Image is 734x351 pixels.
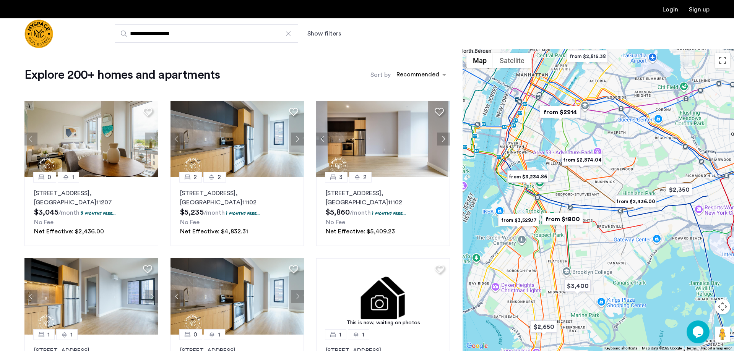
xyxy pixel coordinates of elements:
p: [STREET_ADDRESS] 11102 [180,189,295,207]
button: Previous apartment [316,133,329,146]
span: 3 [339,173,343,182]
span: $5,235 [180,209,204,216]
button: Drag Pegman onto the map to open Street View [715,327,730,342]
span: 0 [193,330,197,339]
span: Net Effective: $4,832.31 [180,228,248,235]
button: Keyboard shortcuts [604,346,637,351]
button: Map camera controls [715,299,730,314]
div: from $2,815.38 [564,48,611,65]
label: Sort by [370,70,391,79]
span: 1 [70,330,73,339]
button: Next apartment [145,133,158,146]
button: Previous apartment [24,290,37,303]
img: 1997_638519968035243270.png [171,101,304,177]
p: 1 months free... [372,210,406,216]
a: 22[STREET_ADDRESS], [GEOGRAPHIC_DATA]111021 months free...No FeeNet Effective: $4,832.31 [171,177,304,246]
sub: /month [204,210,225,216]
img: 1997_638519966982966758.png [24,258,158,335]
span: $5,860 [326,209,350,216]
img: 1997_638519001096654587.png [24,101,158,177]
img: logo [24,19,53,48]
button: Next apartment [291,290,304,303]
button: Previous apartment [24,133,37,146]
a: 32[STREET_ADDRESS], [GEOGRAPHIC_DATA]111021 months free...No FeeNet Effective: $5,409.23 [316,177,450,246]
a: This is new, waiting on photos [316,258,450,335]
span: 1 [218,330,220,339]
div: from $2,436.00 [612,193,659,210]
sub: /month [58,210,80,216]
a: Report a map error [701,346,732,351]
img: 3.gif [316,258,450,335]
a: Registration [689,6,710,13]
span: 0 [47,173,51,182]
span: Map data ©2025 Google [642,346,682,350]
p: 3 months free... [81,210,116,216]
input: Apartment Search [115,24,298,43]
span: Net Effective: $5,409.23 [326,228,395,235]
span: Net Effective: $2,436.00 [34,228,104,235]
sub: /month [350,210,371,216]
span: 2 [363,173,367,182]
p: [STREET_ADDRESS] 11207 [34,189,149,207]
p: [STREET_ADDRESS] 11102 [326,189,440,207]
span: 1 [339,330,341,339]
button: Next apartment [291,133,304,146]
button: Next apartment [437,133,450,146]
span: $3,045 [34,209,58,216]
button: Next apartment [145,290,158,303]
ng-select: sort-apartment [393,68,450,82]
div: $2,650 [528,318,560,335]
img: Google [464,341,490,351]
span: No Fee [326,219,345,225]
div: from $1800 [539,210,586,228]
a: Login [663,6,678,13]
div: from $3,234.86 [504,168,551,185]
div: This is new, waiting on photos [320,319,446,327]
div: from $3,529.17 [495,212,542,229]
a: 01[STREET_ADDRESS], [GEOGRAPHIC_DATA]112073 months free...No FeeNet Effective: $2,436.00 [24,177,158,246]
p: 1 months free... [226,210,260,216]
button: Show or hide filters [307,29,341,38]
span: 1 [72,173,74,182]
span: 1 [362,330,364,339]
div: $3,400 [561,277,594,294]
img: 1997_638519968069068022.png [316,101,450,177]
div: from $2,874.04 [559,151,606,168]
button: Previous apartment [171,290,183,303]
a: Open this area in Google Maps (opens a new window) [464,341,490,351]
iframe: chat widget [687,320,711,343]
span: 1 [47,330,50,339]
button: Toggle fullscreen view [715,53,730,68]
div: $2,350 [663,181,695,198]
img: 1997_638519968035243270.png [171,258,304,335]
span: No Fee [34,219,54,225]
a: Cazamio Logo [24,19,53,48]
a: Terms (opens in new tab) [687,346,697,351]
button: Show satellite imagery [493,53,531,68]
button: Previous apartment [171,133,183,146]
span: No Fee [180,219,200,225]
div: Recommended [395,70,439,81]
button: Show street map [466,53,493,68]
span: 2 [193,173,197,182]
span: 2 [218,173,221,182]
h1: Explore 200+ homes and apartments [24,67,220,82]
div: from $2914 [537,104,584,121]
